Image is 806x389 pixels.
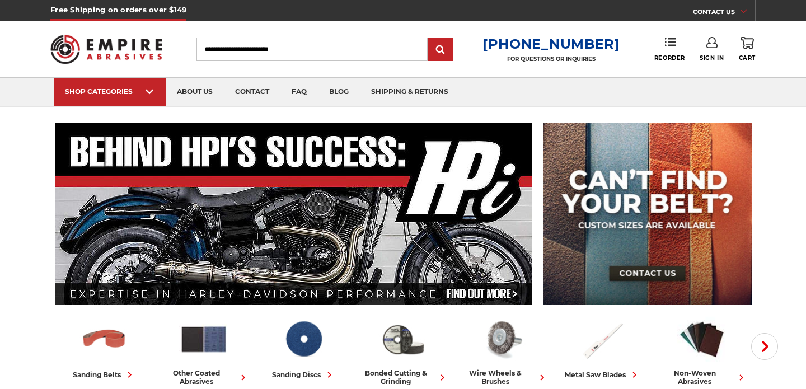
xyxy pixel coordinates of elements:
button: Next [751,333,778,360]
img: Empire Abrasives [50,27,162,71]
img: Sanding Discs [279,315,328,363]
a: shipping & returns [360,78,460,106]
img: Bonded Cutting & Grinding [378,315,428,363]
div: sanding discs [272,369,335,381]
img: Other Coated Abrasives [179,315,228,363]
img: Non-woven Abrasives [677,315,727,363]
img: Metal Saw Blades [578,315,627,363]
img: Wire Wheels & Brushes [478,315,527,363]
div: wire wheels & brushes [457,369,548,386]
img: Sanding Belts [79,315,129,363]
a: sanding belts [59,315,149,381]
input: Submit [429,39,452,61]
div: bonded cutting & grinding [358,369,448,386]
a: faq [280,78,318,106]
img: Banner for an interview featuring Horsepower Inc who makes Harley performance upgrades featured o... [55,123,532,305]
a: Cart [739,37,756,62]
a: non-woven abrasives [657,315,747,386]
a: wire wheels & brushes [457,315,548,386]
a: [PHONE_NUMBER] [482,36,620,52]
p: FOR QUESTIONS OR INQUIRIES [482,55,620,63]
a: bonded cutting & grinding [358,315,448,386]
a: contact [224,78,280,106]
div: sanding belts [73,369,135,381]
a: metal saw blades [557,315,648,381]
span: Sign In [700,54,724,62]
a: other coated abrasives [158,315,249,386]
a: CONTACT US [693,6,755,21]
div: other coated abrasives [158,369,249,386]
a: blog [318,78,360,106]
div: non-woven abrasives [657,369,747,386]
div: SHOP CATEGORIES [65,87,154,96]
a: Reorder [654,37,685,61]
a: about us [166,78,224,106]
a: sanding discs [258,315,349,381]
img: promo banner for custom belts. [543,123,752,305]
span: Reorder [654,54,685,62]
div: metal saw blades [565,369,640,381]
span: Cart [739,54,756,62]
